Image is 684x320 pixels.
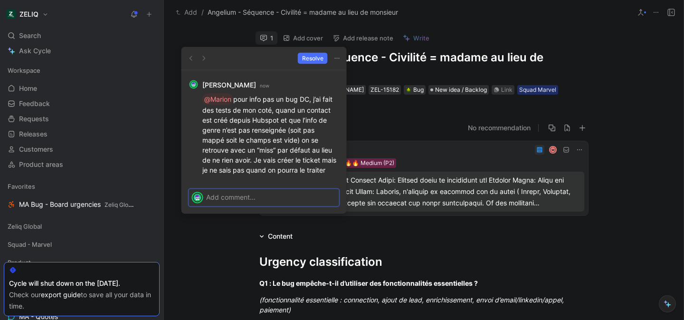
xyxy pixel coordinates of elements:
strong: [PERSON_NAME] [202,79,256,91]
div: @Marion [204,94,231,105]
img: avatar [190,81,197,88]
button: Resolve [298,53,328,64]
small: now [260,81,269,90]
p: pour info pas un bug DC, j’ai fait des tests de mon coté, quand un contact est créé depuis Hubspo... [202,94,339,175]
img: avatar [193,193,202,203]
span: Resolve [302,54,323,63]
